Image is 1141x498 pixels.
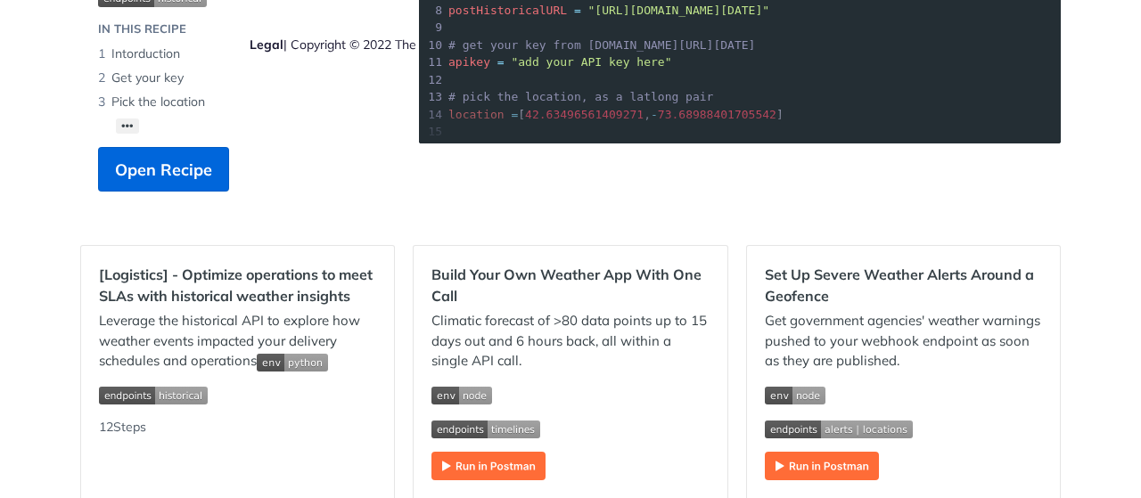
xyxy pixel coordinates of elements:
[431,452,546,480] img: Run in Postman
[431,420,540,438] img: endpoint
[431,387,492,404] img: env
[765,264,1042,306] h2: Set Up Severe Weather Alerts Around a Geofence
[98,20,186,38] div: IN THIS RECIPE
[431,385,709,405] span: Expand image
[765,420,913,438] img: endpoint
[765,385,1042,405] span: Expand image
[99,387,208,404] img: endpoint
[765,418,1042,438] span: Expand image
[257,352,328,369] span: Expand image
[431,418,709,438] span: Expand image
[431,456,546,473] a: Expand image
[98,66,383,90] li: Get your key
[431,311,709,371] p: Climatic forecast of >80 data points up to 15 days out and 6 hours back, all within a single API ...
[98,42,383,66] li: Intorduction
[99,311,376,371] p: Leverage the historical API to explore how weather events impacted your delivery schedules and op...
[99,385,376,405] span: Expand image
[431,264,709,306] h2: Build Your Own Weather App With One Call
[765,452,879,480] img: Run in Postman
[765,387,825,404] img: env
[98,90,383,114] li: Pick the location
[99,264,376,306] h2: [Logistics] - Optimize operations to meet SLAs with historical weather insights
[765,456,879,473] a: Expand image
[257,354,328,371] img: env
[98,147,229,192] button: Open Recipe
[116,118,139,134] button: •••
[765,311,1042,371] p: Get government agencies' weather warnings pushed to your webhook endpoint as soon as they are pub...
[115,158,212,182] span: Open Recipe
